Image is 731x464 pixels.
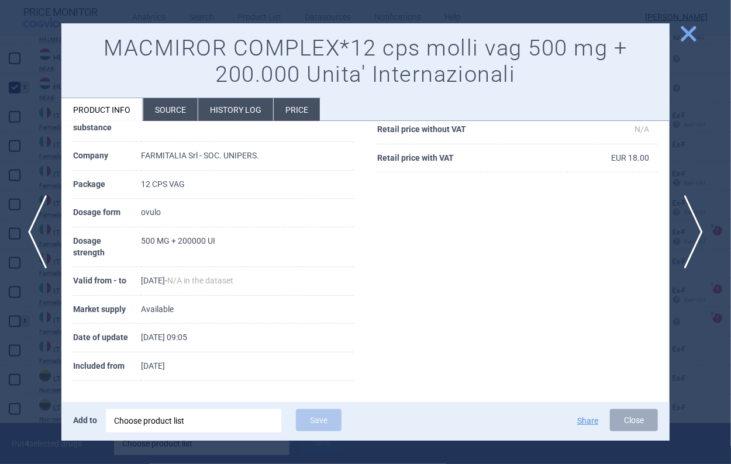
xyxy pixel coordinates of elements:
[567,144,658,173] td: EUR 18.00
[141,171,354,199] td: 12 CPS VAG
[141,296,354,324] td: Available
[274,98,320,121] li: Price
[141,142,354,171] td: FARMITALIA Srl - SOC. UNIPERS.
[198,98,273,121] li: History log
[73,171,141,199] th: Package
[73,267,141,296] th: Valid from - to
[141,199,354,227] td: ovulo
[635,124,649,134] span: N/A
[73,199,141,227] th: Dosage form
[577,417,598,425] button: Share
[61,98,143,121] li: Product info
[377,144,567,173] th: Retail price with VAT
[73,102,141,142] th: Active substance
[296,409,342,431] button: Save
[141,267,354,296] td: [DATE] -
[73,142,141,171] th: Company
[610,409,658,431] button: Close
[73,324,141,352] th: Date of update
[141,352,354,381] td: [DATE]
[141,324,354,352] td: [DATE] 09:05
[73,409,97,431] p: Add to
[167,276,233,285] span: N/A in the dataset
[106,409,281,432] div: Choose product list
[73,352,141,381] th: Included from
[377,116,567,144] th: Retail price without VAT
[143,98,198,121] li: Source
[73,35,658,88] h1: MACMIROR COMPLEX*12 cps molli vag 500 mg + 200.000 Unita' Internazionali
[73,296,141,324] th: Market supply
[114,409,273,432] div: Choose product list
[73,227,141,267] th: Dosage strength
[141,102,354,142] td: NIFURATEL/NISTATINA
[141,227,354,267] td: 500 MG + 200000 UI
